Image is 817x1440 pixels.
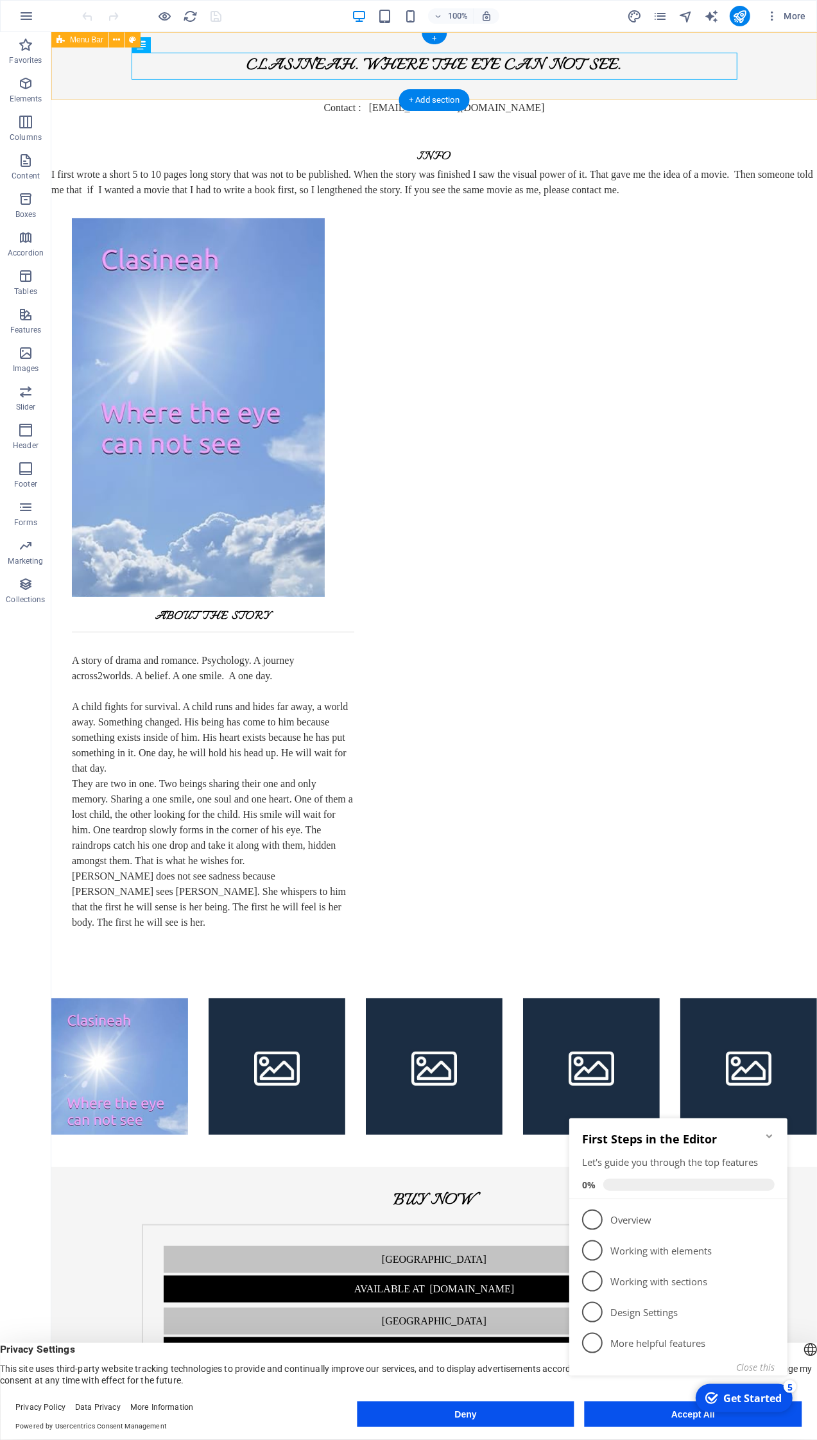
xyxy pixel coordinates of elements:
button: navigator [678,8,694,24]
p: Accordion [8,248,44,258]
i: Publish [732,9,747,24]
i: Pages (Ctrl+Alt+S) [653,9,667,24]
p: Elements [10,94,42,104]
p: Design Settings [46,200,200,213]
li: Overview [5,98,223,129]
div: + Add section [399,89,470,111]
i: On resize automatically adjust zoom level to fit chosen device. [481,10,492,22]
button: design [627,8,642,24]
span: More [766,10,806,22]
div: + [422,33,447,44]
li: Working with elements [5,129,223,160]
button: More [761,6,811,26]
p: Marketing [8,556,43,566]
h2: First Steps in the Editor [18,25,211,40]
div: Minimize checklist [200,25,211,35]
p: More helpful features [46,230,200,244]
p: Forms [14,517,37,528]
button: Click here to leave preview mode and continue editing [157,8,173,24]
i: Navigator [678,9,693,24]
span: 0% [18,73,39,85]
div: Get Started [159,285,218,299]
span: Menu Bar [70,36,103,44]
li: Design Settings [5,191,223,221]
i: Reload page [184,9,198,24]
p: Columns [10,132,42,143]
i: AI Writer [704,9,719,24]
p: Tables [14,286,37,297]
p: Collections [6,594,45,605]
li: More helpful features [5,221,223,252]
div: Get Started 5 items remaining, 0% complete [132,278,228,306]
h6: 100% [447,8,468,24]
p: Features [10,325,41,335]
p: Content [12,171,40,181]
button: pages [653,8,668,24]
p: Boxes [15,209,37,220]
p: Header [13,440,39,451]
button: 100% [428,8,474,24]
p: Images [13,363,39,374]
button: publish [730,6,750,26]
button: reload [183,8,198,24]
li: Working with sections [5,160,223,191]
p: Favorites [9,55,42,65]
button: text_generator [704,8,719,24]
p: Working with sections [46,169,200,182]
p: Working with elements [46,138,200,152]
button: Close this [172,255,211,267]
p: Slider [16,402,36,412]
p: Footer [14,479,37,489]
div: 5 [219,274,232,287]
div: Let's guide you through the top features [18,49,211,63]
i: Design (Ctrl+Alt+Y) [627,9,642,24]
p: Overview [46,107,200,121]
